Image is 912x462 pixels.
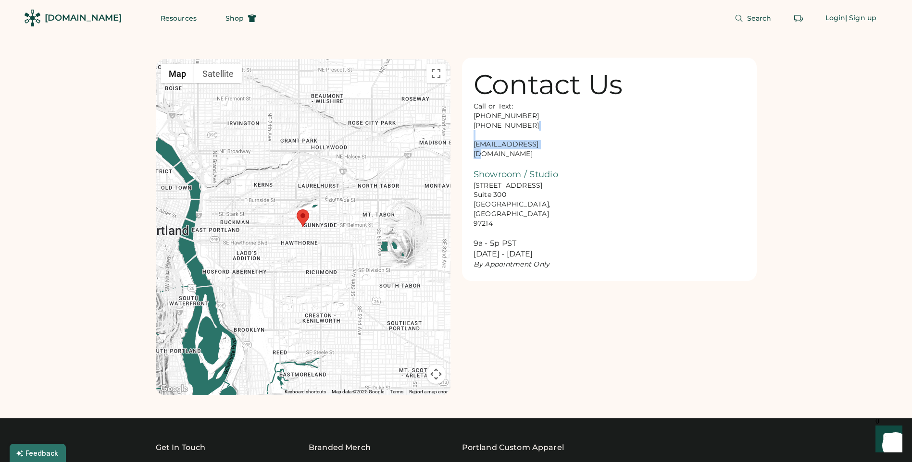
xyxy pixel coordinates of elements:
[409,389,448,394] a: Report a map error
[158,383,190,395] a: Open this area in Google Maps (opens a new window)
[426,64,446,83] button: Toggle fullscreen view
[723,9,783,28] button: Search
[149,9,208,28] button: Resources
[332,389,384,394] span: Map data ©2025 Google
[426,365,446,384] button: Map camera controls
[194,64,242,83] button: Show satellite imagery
[747,15,772,22] span: Search
[845,13,876,23] div: | Sign up
[474,239,533,259] font: 9a - 5p PST [DATE] - [DATE]
[462,442,564,453] a: Portland Custom Apparel
[309,442,371,453] div: Branded Merch
[825,13,846,23] div: Login
[474,169,558,180] font: Showroom / Studio
[474,102,570,269] div: Call or Text: [PHONE_NUMBER] [PHONE_NUMBER] [EMAIL_ADDRESS][DOMAIN_NAME] [STREET_ADDRESS] Suite 3...
[390,389,403,394] a: Terms
[161,64,194,83] button: Show street map
[474,69,623,100] div: Contact Us
[285,389,326,395] button: Keyboard shortcuts
[45,12,122,24] div: [DOMAIN_NAME]
[225,15,244,22] span: Shop
[156,442,206,453] div: Get In Touch
[789,9,808,28] button: Retrieve an order
[866,419,908,460] iframe: Front Chat
[474,260,550,268] em: By Appointment Only
[24,10,41,26] img: Rendered Logo - Screens
[158,383,190,395] img: Google
[214,9,268,28] button: Shop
